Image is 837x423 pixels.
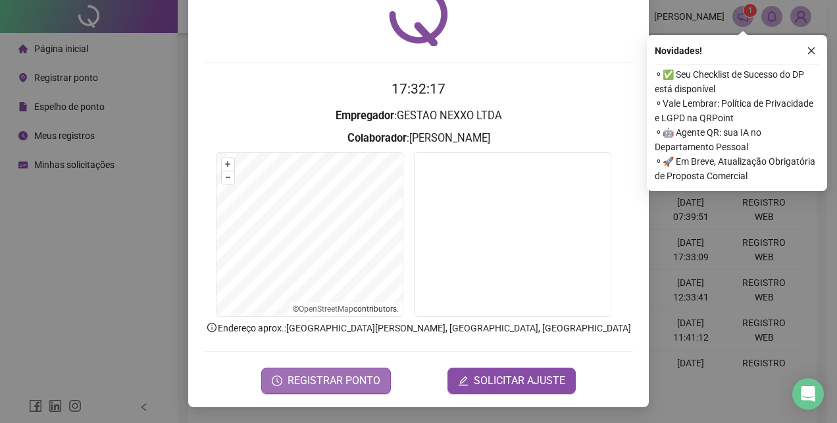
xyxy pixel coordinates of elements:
span: ⚬ 🚀 Em Breve, Atualização Obrigatória de Proposta Comercial [655,154,819,183]
strong: Colaborador [347,132,407,144]
time: 17:32:17 [392,81,445,97]
div: Open Intercom Messenger [792,378,824,410]
span: clock-circle [272,376,282,386]
h3: : [PERSON_NAME] [204,130,633,147]
span: close [807,46,816,55]
strong: Empregador [336,109,394,122]
button: REGISTRAR PONTO [261,368,391,394]
span: edit [458,376,469,386]
button: + [222,158,234,171]
span: SOLICITAR AJUSTE [474,373,565,389]
span: REGISTRAR PONTO [288,373,380,389]
a: OpenStreetMap [299,304,353,314]
span: info-circle [206,322,218,333]
p: Endereço aprox. : [GEOGRAPHIC_DATA][PERSON_NAME], [GEOGRAPHIC_DATA], [GEOGRAPHIC_DATA] [204,321,633,335]
h3: : GESTAO NEXXO LTDA [204,107,633,125]
span: ⚬ Vale Lembrar: Política de Privacidade e LGPD na QRPoint [655,96,819,125]
button: – [222,171,234,184]
span: ⚬ ✅ Seu Checklist de Sucesso do DP está disponível [655,67,819,96]
span: ⚬ 🤖 Agente QR: sua IA no Departamento Pessoal [655,125,819,154]
span: Novidades ! [655,43,702,58]
button: editSOLICITAR AJUSTE [447,368,576,394]
li: © contributors. [293,304,399,314]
